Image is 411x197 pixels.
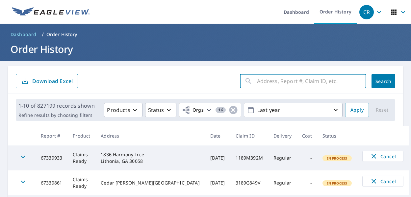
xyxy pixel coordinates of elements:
span: Cancel [369,177,397,185]
button: Apply [345,103,369,117]
th: Product [67,126,95,145]
input: Address, Report #, Claim ID, etc. [257,72,366,90]
th: Delivery [268,126,297,145]
td: - [297,145,317,170]
span: Search [377,78,390,84]
h1: Order History [8,42,403,56]
th: Address [95,126,205,145]
button: Status [145,103,176,117]
td: Claims Ready [67,145,95,170]
span: In Process [323,181,351,186]
td: Regular [268,170,297,195]
button: Cancel [362,176,403,187]
p: 1-10 of 827199 records shown [18,102,95,110]
th: Status [317,126,357,145]
th: Claim ID [230,126,268,145]
th: Cost [297,126,317,145]
td: Claims Ready [67,170,95,195]
td: - [297,170,317,195]
p: Download Excel [32,77,73,85]
td: 67339861 [36,170,67,195]
nav: breadcrumb [8,29,403,40]
th: Date [205,126,230,145]
td: 1189M392M [230,145,268,170]
div: Cedar [PERSON_NAME][GEOGRAPHIC_DATA] [101,180,199,186]
td: 3189G849V [230,170,268,195]
a: Dashboard [8,29,39,40]
span: Apply [350,106,364,114]
button: Orgs16 [179,103,241,117]
button: Cancel [362,151,403,162]
li: / [42,31,44,38]
img: EV Logo [12,7,90,17]
button: Products [104,103,142,117]
span: Dashboard [11,31,37,38]
button: Last year [244,103,343,117]
span: Cancel [369,152,397,160]
span: In Process [323,156,351,161]
div: CR [359,5,374,19]
td: 67339933 [36,145,67,170]
p: Refine results by choosing filters [18,112,95,118]
p: Order History [46,31,77,38]
button: Download Excel [16,74,78,88]
button: Search [372,74,395,88]
th: Report # [36,126,67,145]
p: Products [107,106,130,114]
div: 1836 Harmony Trce Lithonia, GA 30058 [101,151,199,164]
span: 16 [216,108,226,112]
p: Status [148,106,164,114]
td: [DATE] [205,145,230,170]
td: Regular [268,145,297,170]
td: [DATE] [205,170,230,195]
span: Orgs [182,106,204,114]
p: Last year [255,104,332,116]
